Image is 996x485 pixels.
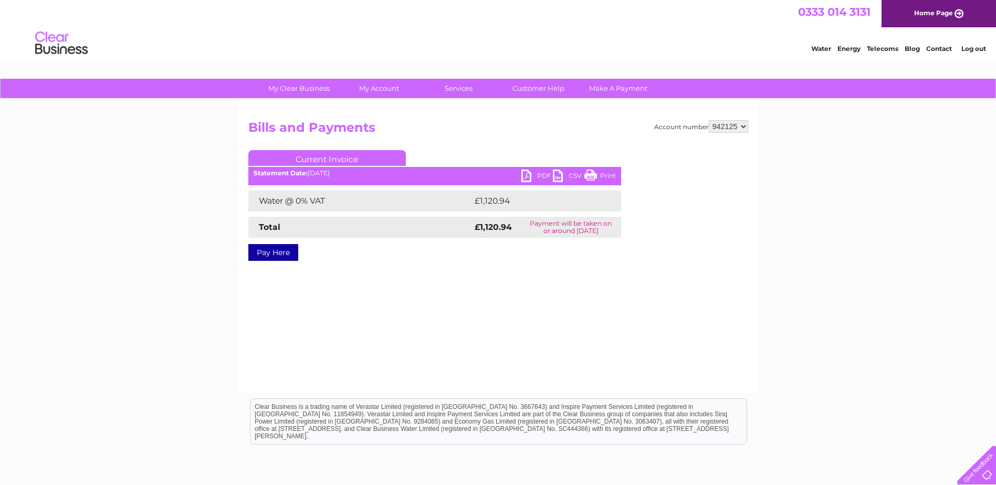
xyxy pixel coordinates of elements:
a: My Account [336,79,422,98]
img: logo.png [35,27,88,59]
a: CSV [553,170,584,185]
div: Clear Business is a trading name of Verastar Limited (registered in [GEOGRAPHIC_DATA] No. 3667643... [250,6,747,51]
a: Log out [961,45,986,52]
a: Energy [837,45,861,52]
a: Contact [926,45,952,52]
a: My Clear Business [256,79,342,98]
a: Services [415,79,502,98]
a: Current Invoice [248,150,406,166]
strong: £1,120.94 [475,222,512,232]
td: Payment will be taken on or around [DATE] [521,217,621,238]
a: Pay Here [248,244,298,261]
div: Account number [654,120,748,133]
a: Telecoms [867,45,898,52]
td: £1,120.94 [472,191,604,212]
a: 0333 014 3131 [798,5,871,18]
h2: Bills and Payments [248,120,748,140]
a: Water [811,45,831,52]
strong: Total [259,222,280,232]
b: Statement Date: [254,169,308,177]
a: Print [584,170,616,185]
a: PDF [521,170,553,185]
td: Water @ 0% VAT [248,191,472,212]
a: Make A Payment [575,79,662,98]
div: [DATE] [248,170,621,177]
a: Blog [905,45,920,52]
a: Customer Help [495,79,582,98]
